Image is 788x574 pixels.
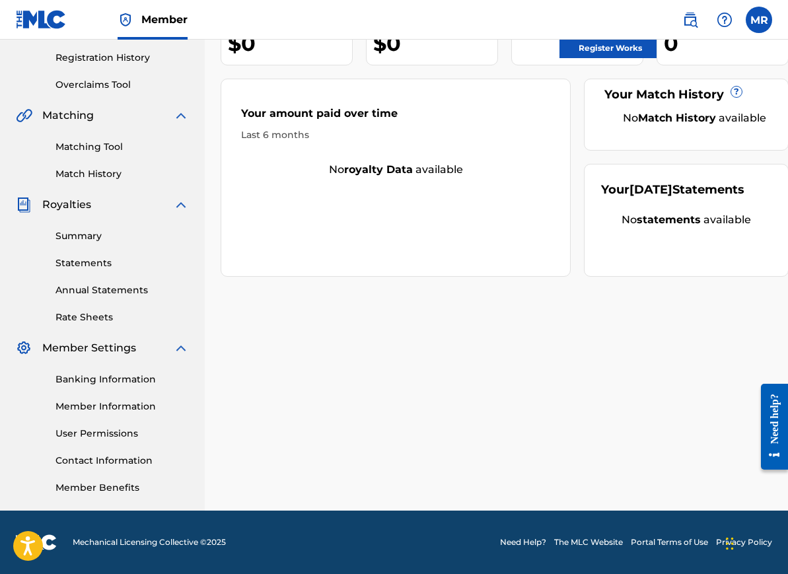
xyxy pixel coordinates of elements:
img: expand [173,340,189,356]
a: Privacy Policy [716,536,772,548]
span: Member [141,12,188,27]
div: No available [618,110,771,126]
div: Your Statements [601,181,744,199]
img: Royalties [16,197,32,213]
img: Matching [16,108,32,124]
img: Member Settings [16,340,32,356]
strong: statements [637,213,701,226]
img: Top Rightsholder [118,12,133,28]
a: Rate Sheets [55,310,189,324]
strong: royalty data [344,163,413,176]
a: Member Information [55,400,189,413]
div: User Menu [746,7,772,33]
a: Statements [55,256,189,270]
a: Public Search [677,7,703,33]
strong: Match History [638,112,716,124]
div: 0 [664,28,788,58]
a: The MLC Website [554,536,623,548]
a: Summary [55,229,189,243]
a: Annual Statements [55,283,189,297]
img: MLC Logo [16,10,67,29]
div: No available [601,212,771,228]
a: Banking Information [55,373,189,386]
a: Register Works [559,38,661,58]
div: $0 [373,28,497,58]
a: Overclaims Tool [55,78,189,92]
a: Registration History [55,51,189,65]
div: Last 6 months [241,128,550,142]
img: search [682,12,698,28]
iframe: Resource Center [751,374,788,480]
div: $0 [228,28,352,58]
img: help [717,12,733,28]
a: Member Benefits [55,481,189,495]
div: Help [711,7,738,33]
a: Need Help? [500,536,546,548]
img: expand [173,197,189,213]
span: Matching [42,108,94,124]
span: Mechanical Licensing Collective © 2025 [73,536,226,548]
iframe: Chat Widget [722,511,788,574]
span: [DATE] [629,182,672,197]
div: No available [221,162,570,178]
a: Match History [55,167,189,181]
a: Contact Information [55,454,189,468]
img: expand [173,108,189,124]
div: Your Match History [601,86,771,104]
a: User Permissions [55,427,189,441]
span: Royalties [42,197,91,213]
div: Drag [726,524,734,563]
a: Portal Terms of Use [631,536,708,548]
span: Member Settings [42,340,136,356]
span: ? [731,87,742,97]
img: logo [16,534,57,550]
a: Matching Tool [55,140,189,154]
div: Your amount paid over time [241,106,550,128]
